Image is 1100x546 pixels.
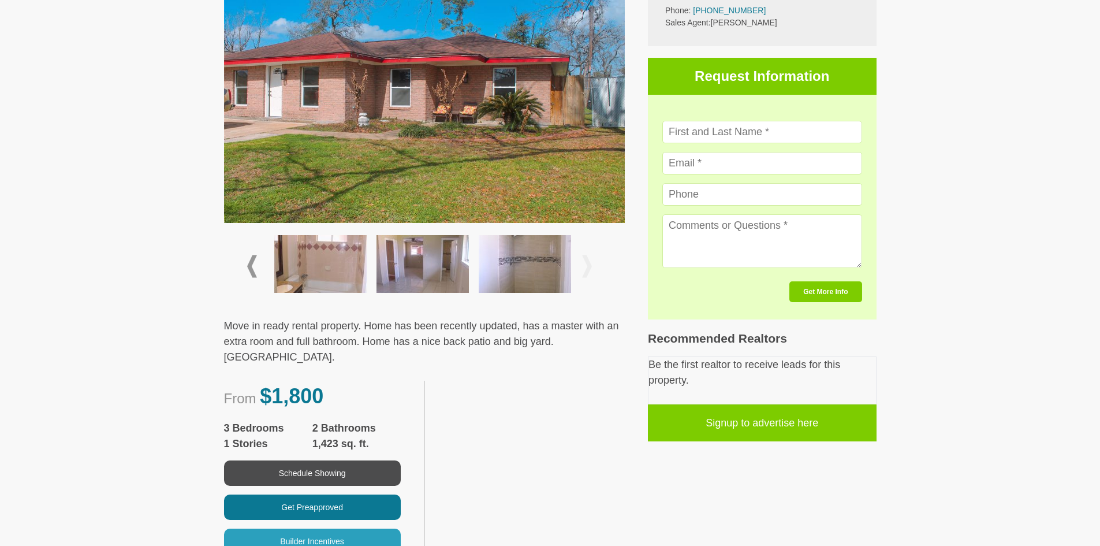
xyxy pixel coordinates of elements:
[693,6,766,15] a: [PHONE_NUMBER]
[662,121,862,143] input: First and Last Name *
[224,460,401,486] button: Schedule Showing
[312,436,401,452] span: 1,423 sq. ft.
[260,384,323,408] span: $1,800
[648,331,877,346] h3: Recommended Realtors
[648,404,877,441] a: Signup to advertise here
[224,391,256,406] span: From
[312,421,401,436] span: 2 Bathrooms
[662,183,862,206] input: Phone
[648,58,877,95] h3: Request Information
[789,281,862,302] button: Get More Info
[224,421,312,436] span: 3 Bedrooms
[665,6,691,15] span: Phone:
[662,152,862,174] input: Email *
[665,18,711,27] span: Sales Agent:
[648,357,876,388] p: Be the first realtor to receive leads for this property.
[665,17,859,29] p: [PERSON_NAME]
[224,436,312,452] span: 1 Stories
[224,318,625,365] p: Move in ready rental property. Home has been recently updated, has a master with an extra room an...
[224,495,401,520] button: Get Preapproved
